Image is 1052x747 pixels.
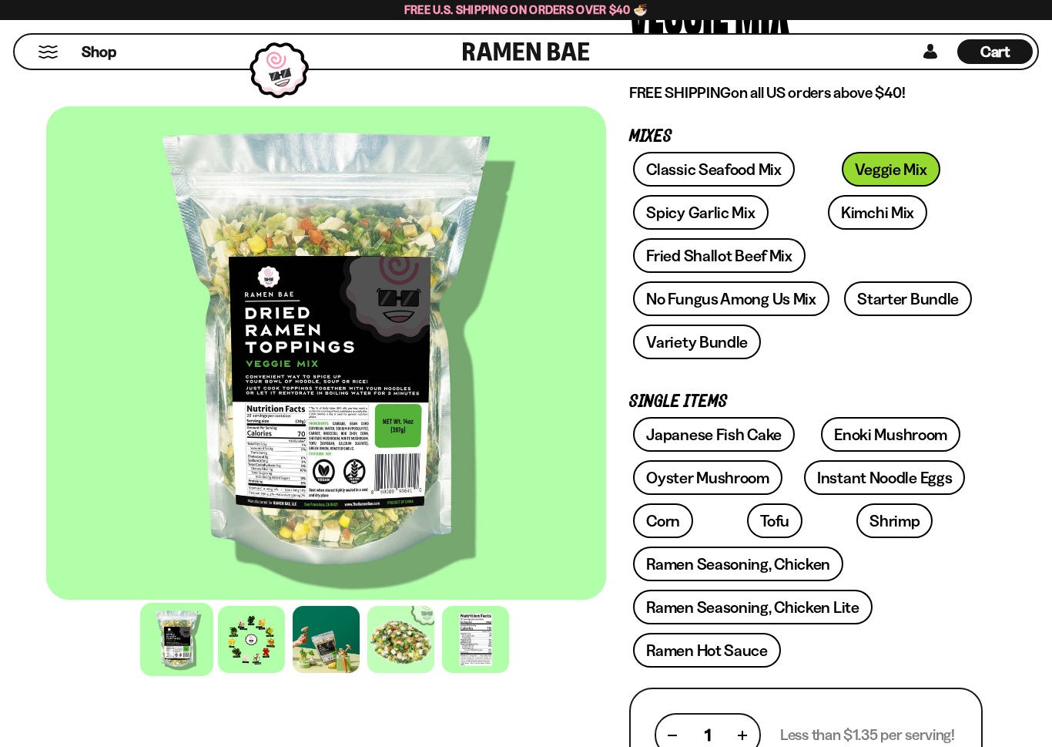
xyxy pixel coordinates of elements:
[980,42,1010,61] span: Cart
[633,460,782,495] a: Oyster Mushroom
[629,395,983,409] p: Single Items
[38,45,59,59] button: Mobile Menu Trigger
[856,503,933,538] a: Shrimp
[82,39,116,64] a: Shop
[629,83,983,103] p: on all US orders above $40!
[633,152,794,187] a: Classic Seafood Mix
[82,42,116,62] span: Shop
[747,503,802,538] a: Tofu
[633,503,693,538] a: Corn
[705,725,711,745] span: 1
[957,35,1033,69] div: Cart
[633,281,829,316] a: No Fungus Among Us Mix
[633,633,781,668] a: Ramen Hot Sauce
[633,195,768,230] a: Spicy Garlic Mix
[844,281,972,316] a: Starter Bundle
[633,547,843,581] a: Ramen Seasoning, Chicken
[821,417,960,452] a: Enoki Mushroom
[804,460,965,495] a: Instant Noodle Eggs
[780,725,955,745] p: Less than $1.35 per serving!
[633,590,872,624] a: Ramen Seasoning, Chicken Lite
[633,325,761,359] a: Variety Bundle
[633,238,805,273] a: Fried Shallot Beef Mix
[629,130,983,144] p: Mixes
[629,83,731,102] strong: FREE SHIPPING
[633,417,795,452] a: Japanese Fish Cake
[404,2,648,17] span: Free U.S. Shipping on Orders over $40 🍜
[828,195,927,230] a: Kimchi Mix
